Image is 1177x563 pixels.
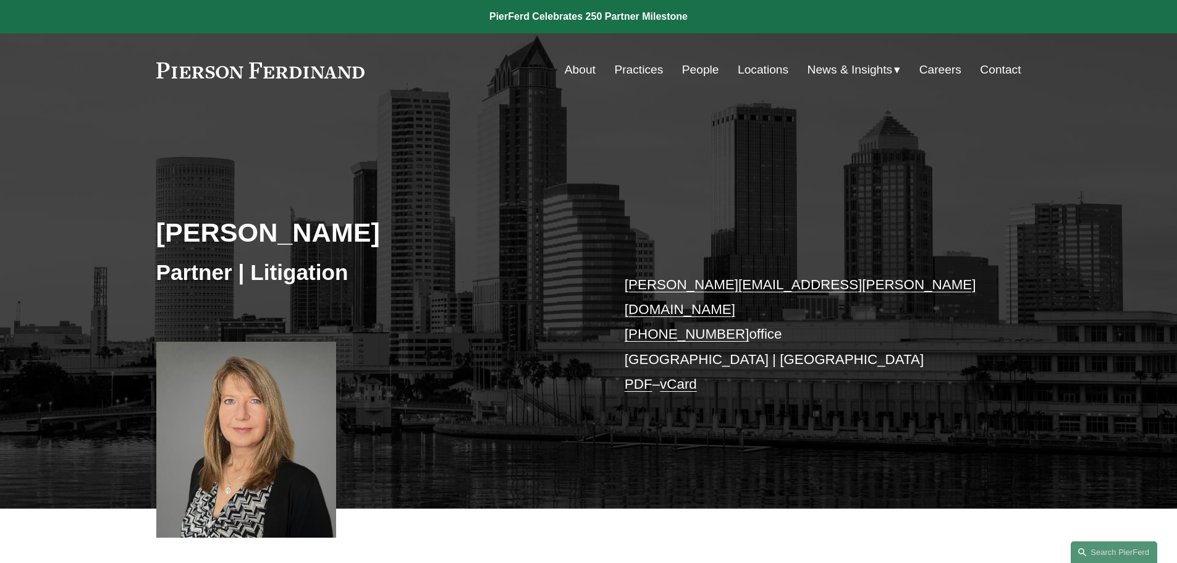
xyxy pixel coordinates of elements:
[1071,541,1157,563] a: Search this site
[919,58,961,82] a: Careers
[614,58,663,82] a: Practices
[980,58,1021,82] a: Contact
[808,59,893,81] span: News & Insights
[156,216,589,248] h2: [PERSON_NAME]
[682,58,719,82] a: People
[738,58,788,82] a: Locations
[625,326,749,342] a: [PHONE_NUMBER]
[625,277,976,317] a: [PERSON_NAME][EMAIL_ADDRESS][PERSON_NAME][DOMAIN_NAME]
[625,273,985,397] p: office [GEOGRAPHIC_DATA] | [GEOGRAPHIC_DATA] –
[156,259,589,286] h3: Partner | Litigation
[808,58,901,82] a: folder dropdown
[565,58,596,82] a: About
[625,376,652,392] a: PDF
[660,376,697,392] a: vCard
